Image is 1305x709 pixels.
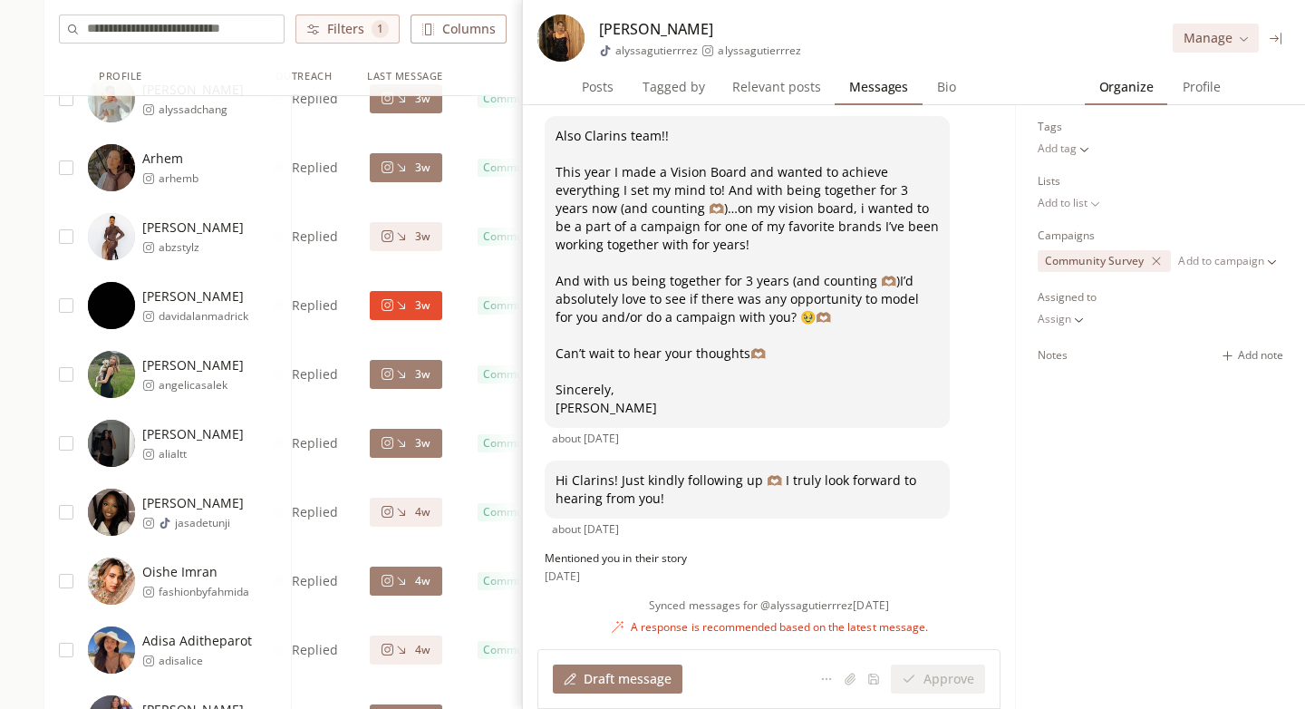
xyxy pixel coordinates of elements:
[1045,254,1144,268] span: Community Survey
[292,365,338,384] span: Replied
[599,44,698,58] a: alyssagutierrrez
[411,15,507,44] button: Columns
[295,15,400,44] button: Filters 1
[553,665,682,694] button: Draft message
[518,69,545,84] div: Tags
[483,505,582,520] span: Community Survey
[483,574,582,588] span: Community Survey
[718,44,800,58] span: alyssagutierrrez
[372,20,389,38] span: 1
[367,69,443,84] div: Last Message
[142,356,244,374] span: [PERSON_NAME]
[292,503,338,521] span: Replied
[142,632,252,650] span: Adisa Aditheparot
[88,558,135,605] img: https://lookalike-images.influencerlist.ai/profiles/47464b1c-92bc-43bd-82cc-e1ab6082fed9.jpg
[1213,345,1290,366] button: Add note
[292,296,338,315] span: Replied
[842,74,915,100] span: Messages
[175,516,244,530] span: jasadetunji
[701,44,800,58] a: alyssagutierrrez
[891,665,985,694] button: Approve
[142,494,244,512] span: [PERSON_NAME]
[159,447,244,461] span: alialtt
[159,585,249,599] span: fashionbyfahmida
[1038,228,1095,243] div: Campaigns
[1092,74,1161,100] span: Organize
[1038,290,1097,305] div: Assigned to
[142,219,244,237] span: [PERSON_NAME]
[292,641,338,659] span: Replied
[415,229,430,244] span: 3w
[599,18,713,40] span: [PERSON_NAME]
[88,626,135,674] img: https://lookalike-images.influencerlist.ai/profiles/a5bc9f9b-4213-4687-a7d5-398edfac10bd.jpg
[537,15,585,62] img: https://lookalike-images.influencerlist.ai/profiles/65b1b07d-8d2c-4374-b444-a96d2a1fa03e.jpg
[142,425,244,443] span: [PERSON_NAME]
[556,471,939,508] span: Hi Clarins! Just kindly following up 🫶🏽 I truly look forward to hearing from you!
[415,505,430,520] span: 4w
[1038,120,1062,134] div: Tags
[635,74,712,100] span: Tagged by
[142,287,248,306] span: [PERSON_NAME]
[370,636,441,665] button: 4w
[483,160,582,175] span: Community Survey
[370,222,441,251] button: 3w
[370,498,441,527] button: 4w
[88,489,135,536] img: https://lookalike-images.influencerlist.ai/profiles/2b964be1-f3f8-4e6e-ae28-72698a37c69d.jpg
[142,563,249,581] span: Oishe Imran
[142,150,198,168] span: Arhem
[370,429,441,458] button: 3w
[370,84,441,113] button: 3w
[930,74,963,100] span: Bio
[1038,174,1060,189] div: Lists
[545,569,580,584] span: [DATE]
[370,567,441,596] button: 4w
[556,127,939,417] span: Also Clarins team!! This year I made a Vision Board and wanted to achieve everything I set my min...
[1173,24,1259,53] button: Manage
[1038,348,1068,363] div: Notes
[415,643,430,657] span: 4w
[415,92,430,106] span: 3w
[615,44,698,58] span: alyssagutierrrez
[159,102,244,117] span: alyssadchang
[88,420,135,467] img: https://lookalike-images.influencerlist.ai/profiles/c9f9921b-eb84-4195-bdad-80b3152e7a1e.jpg
[370,360,441,389] button: 3w
[415,367,430,382] span: 3w
[649,598,888,613] span: Synced messages for @alyssagutierrrez [DATE]
[88,213,135,260] img: https://lookalike-images.influencerlist.ai/profiles/4c8ce9f7-d8a7-4ddb-bd3f-2a37a4d03349.jpg
[483,436,582,451] span: Community Survey
[483,92,582,106] span: Community Survey
[575,74,621,100] span: Posts
[292,90,338,108] span: Replied
[552,432,619,446] span: about [DATE]
[370,153,441,182] button: 3w
[631,620,928,635] span: A response is recommended based on the latest message.
[292,572,338,590] span: Replied
[292,228,338,246] span: Replied
[483,298,582,313] span: Community Survey
[88,282,135,329] img: https://lookalike-images.influencerlist.ai/profiles/97247a68-fe76-42ba-9fc1-266d6bb13cf1.jpg
[370,291,441,320] button: 3w
[88,75,135,122] img: https://lookalike-images.influencerlist.ai/profiles/98909616-a1cd-48eb-9da6-39b49d05f148.jpg
[552,522,619,537] span: about [DATE]
[292,159,338,177] span: Replied
[99,69,142,84] div: Profile
[415,436,430,451] span: 3w
[159,240,244,255] span: abzstylz
[415,160,430,175] span: 3w
[483,367,582,382] span: Community Survey
[159,378,244,393] span: angelicasalek
[292,434,338,452] span: Replied
[483,643,582,657] span: Community Survey
[88,351,135,398] img: https://lookalike-images.influencerlist.ai/profiles/67014f06-a21e-4b2a-80ad-3f2d568b4d3d.jpg
[88,144,135,191] img: https://lookalike-images.influencerlist.ai/profiles/c3e13a5e-fd53-416a-8bfd-ad25d270f921.jpg
[159,654,252,668] span: adisalice
[1175,74,1228,100] span: Profile
[545,551,687,566] span: Mentioned you in their story
[725,74,828,100] span: Relevant posts
[159,309,248,324] span: davidalanmadrick
[275,69,332,84] div: Outreach
[415,574,430,588] span: 4w
[483,229,582,244] span: Community Survey
[415,298,430,313] span: 3w
[564,670,672,688] div: Draft message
